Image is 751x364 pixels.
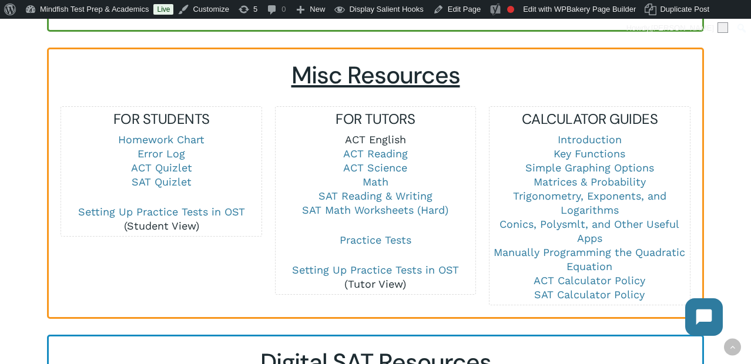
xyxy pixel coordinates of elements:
a: ACT Calculator Policy [534,274,645,287]
a: SAT Math Worksheets (Hard) [302,204,448,216]
div: Focus keyphrase not set [507,6,514,13]
a: ACT Science [343,161,407,174]
iframe: Chatbot [673,287,735,348]
a: Matrices & Probability [534,176,646,188]
a: SAT Reading & Writing [318,190,433,202]
a: Introduction [558,133,622,146]
a: Practice Tests [340,234,411,246]
h5: FOR TUTORS [276,110,475,129]
a: Setting Up Practice Tests in OST [292,264,459,276]
h5: CALCULATOR GUIDES [490,110,689,129]
a: Math [363,176,388,188]
h5: FOR STUDENTS [61,110,261,129]
p: (Tutor View) [276,263,475,291]
a: Manually Programming the Quadratic Equation [494,246,685,272]
a: Error Log [138,147,185,160]
a: SAT Quizlet [132,176,192,188]
p: (Student View) [61,205,261,233]
a: Trigonometry, Exponents, and Logarithms [513,190,666,216]
a: Homework Chart [118,133,204,146]
a: Conics, Polysmlt, and Other Useful Apps [499,218,679,244]
a: ACT English [345,133,406,146]
span: [PERSON_NAME] [651,23,714,32]
a: Simple Graphing Options [525,161,654,174]
a: SAT Calculator Policy [534,288,645,301]
a: Howdy, [622,19,733,38]
span: Misc Resources [291,60,460,91]
a: Setting Up Practice Tests in OST [78,205,245,218]
a: Key Functions [554,147,625,160]
a: ACT Quizlet [131,161,192,174]
a: ACT Reading [343,147,408,160]
a: Live [153,4,173,15]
